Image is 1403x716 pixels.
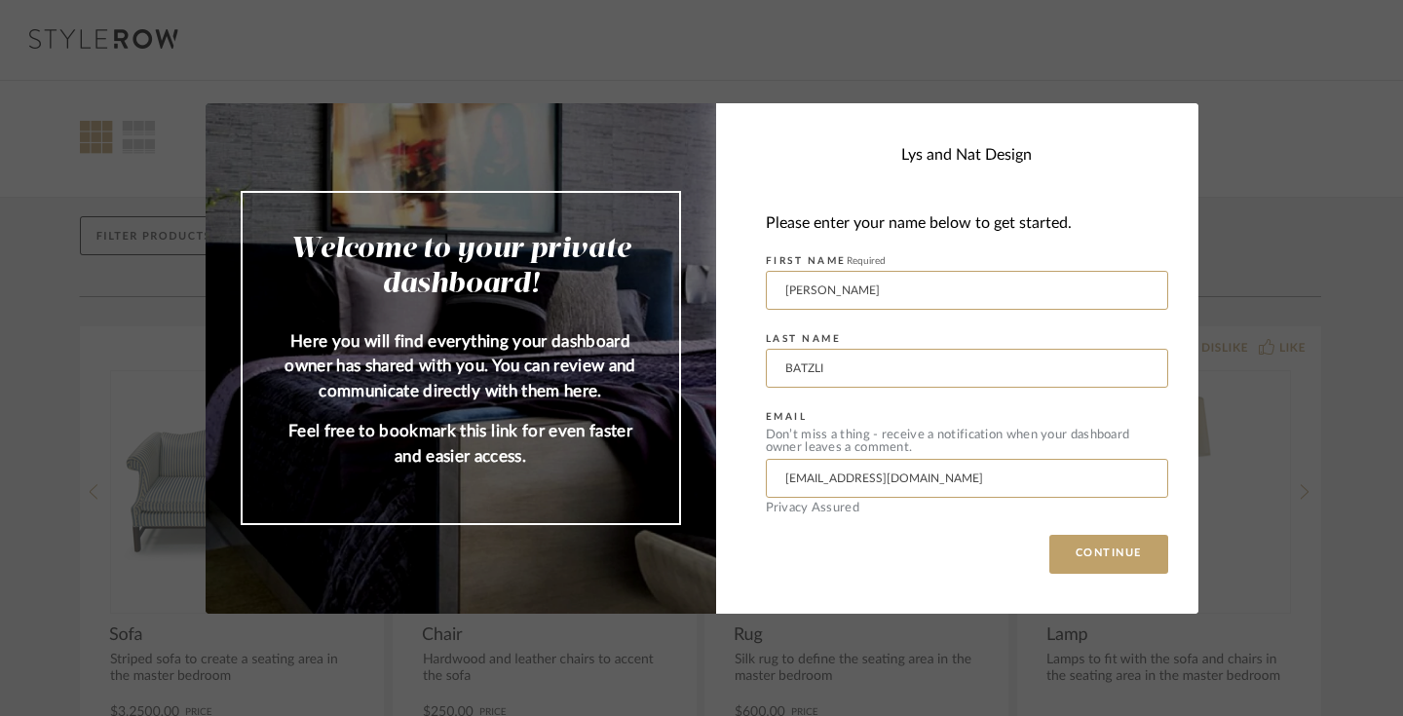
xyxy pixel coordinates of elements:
[766,349,1168,388] input: Enter Last Name
[847,256,886,266] span: Required
[766,333,842,345] label: LAST NAME
[766,502,1168,514] div: Privacy Assured
[901,143,1032,167] div: Lys and Nat Design
[766,210,1168,237] div: Please enter your name below to get started.
[766,271,1168,310] input: Enter First Name
[282,329,640,404] p: Here you will find everything your dashboard owner has shared with you. You can review and commun...
[1049,535,1168,574] button: CONTINUE
[282,419,640,469] p: Feel free to bookmark this link for even faster and easier access.
[766,459,1168,498] input: Enter Email
[766,255,886,267] label: FIRST NAME
[766,411,808,423] label: EMAIL
[282,232,640,302] h2: Welcome to your private dashboard!
[766,429,1168,454] div: Don’t miss a thing - receive a notification when your dashboard owner leaves a comment.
